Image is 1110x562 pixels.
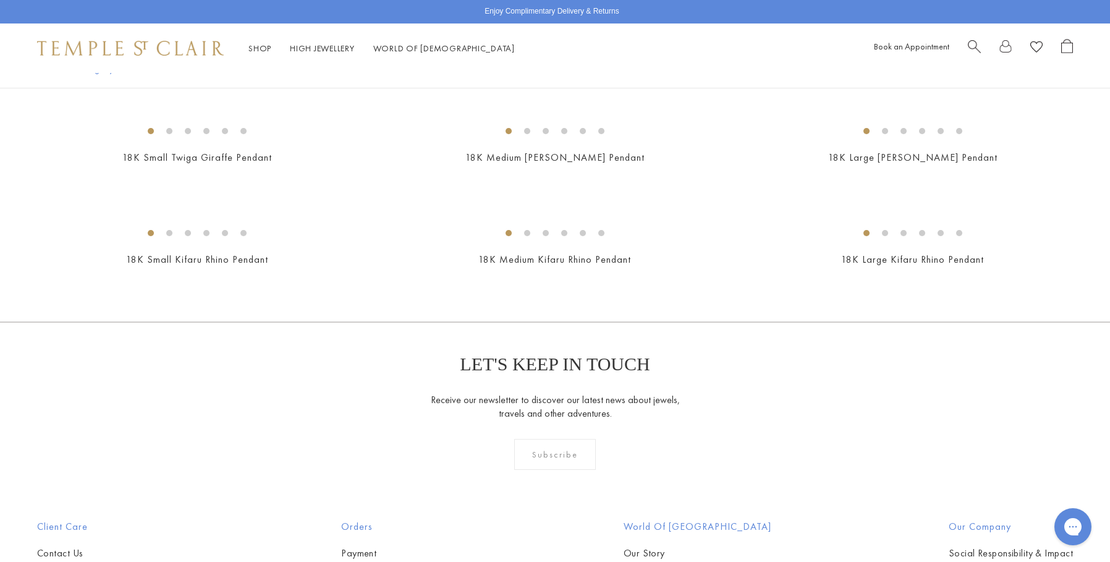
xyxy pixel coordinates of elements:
[248,41,515,56] nav: Main navigation
[949,519,1073,534] h2: Our Company
[465,151,645,164] a: 18K Medium [PERSON_NAME] Pendant
[460,354,650,375] p: LET'S KEEP IN TOUCH
[514,439,596,470] div: Subscribe
[430,393,680,420] p: Receive our newsletter to discover our latest news about jewels, travels and other adventures.
[122,151,272,164] a: 18K Small Twiga Giraffe Pendant
[126,253,268,266] a: 18K Small Kifaru Rhino Pendant
[874,41,949,52] a: Book an Appointment
[341,547,446,560] a: Payment
[248,43,271,54] a: ShopShop
[949,547,1073,560] a: Social Responsibility & Impact
[624,519,771,534] h2: World of [GEOGRAPHIC_DATA]
[37,519,164,534] h2: Client Care
[968,39,981,58] a: Search
[828,151,998,164] a: 18K Large [PERSON_NAME] Pendant
[37,41,224,56] img: Temple St. Clair
[478,253,631,266] a: 18K Medium Kifaru Rhino Pendant
[1061,39,1073,58] a: Open Shopping Bag
[373,43,515,54] a: World of [DEMOGRAPHIC_DATA]World of [DEMOGRAPHIC_DATA]
[1030,39,1043,58] a: View Wishlist
[485,6,619,18] p: Enjoy Complimentary Delivery & Returns
[341,519,446,534] h2: Orders
[290,43,355,54] a: High JewelleryHigh Jewellery
[841,253,984,266] a: 18K Large Kifaru Rhino Pendant
[1048,504,1098,550] iframe: Gorgias live chat messenger
[37,547,164,560] a: Contact Us
[624,547,771,560] a: Our Story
